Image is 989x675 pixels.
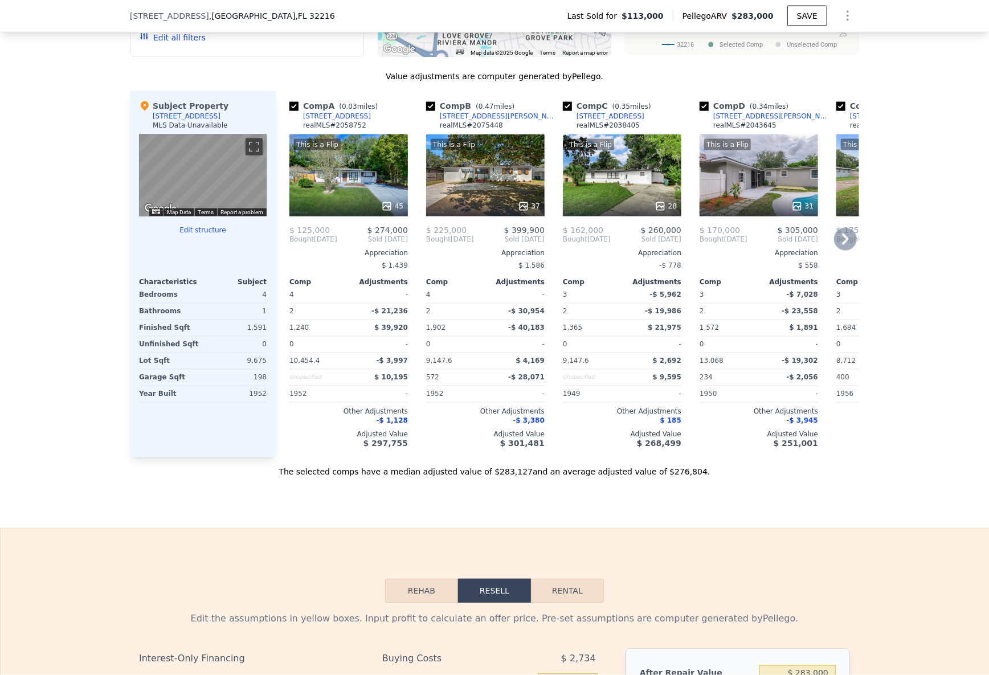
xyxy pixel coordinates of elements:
[474,235,545,244] span: Sold [DATE]
[700,407,818,416] div: Other Adjustments
[367,226,408,235] span: $ 274,000
[488,386,545,402] div: -
[381,201,403,212] div: 45
[426,304,483,320] div: 2
[377,357,408,365] span: -$ 3,997
[700,341,704,349] span: 0
[753,103,768,111] span: 0.34
[139,304,201,320] div: Bathrooms
[426,324,446,332] span: 1,902
[839,30,847,38] text: 25
[577,112,644,121] div: [STREET_ADDRESS]
[836,386,893,402] div: 1956
[700,235,747,244] div: [DATE]
[516,357,545,365] span: $ 4,169
[139,612,850,625] div: Edit the assumptions in yellow boxes. Input profit to calculate an offer price. Pre-set assumptio...
[289,278,349,287] div: Comp
[761,337,818,353] div: -
[790,324,818,332] span: $ 1,891
[289,248,408,257] div: Appreciation
[787,291,818,299] span: -$ 7,028
[351,287,408,303] div: -
[563,357,589,365] span: 9,147.6
[426,112,558,121] a: [STREET_ADDRESS][PERSON_NAME]
[782,357,818,365] span: -$ 19,302
[700,235,724,244] span: Bought
[351,337,408,353] div: -
[531,579,604,603] button: Rental
[289,304,346,320] div: 2
[508,324,545,332] span: -$ 40,183
[374,324,408,332] span: $ 39,920
[289,226,330,235] span: $ 125,000
[289,341,294,349] span: 0
[431,139,477,150] div: This is a Flip
[577,121,640,130] div: realMLS # 2038405
[700,386,757,402] div: 1950
[488,337,545,353] div: -
[130,71,859,82] div: Value adjustments are computer generated by Pellego .
[167,208,191,216] button: Map Data
[205,386,267,402] div: 1952
[139,134,267,216] div: Street View
[836,430,955,439] div: Adjusted Value
[289,407,408,416] div: Other Adjustments
[700,248,818,257] div: Appreciation
[563,235,587,244] span: Bought
[513,417,545,425] span: -$ 3,380
[139,370,201,386] div: Garage Sqft
[791,201,814,212] div: 31
[485,278,545,287] div: Adjustments
[440,121,503,130] div: realMLS # 2075448
[745,103,793,111] span: ( miles)
[382,261,408,269] span: $ 1,439
[426,235,474,244] div: [DATE]
[700,304,757,320] div: 2
[426,430,545,439] div: Adjusted Value
[615,103,630,111] span: 0.35
[700,430,818,439] div: Adjusted Value
[624,386,681,402] div: -
[563,370,620,386] div: Unspecified
[205,287,267,303] div: 4
[641,226,681,235] span: $ 260,000
[381,42,418,57] img: Google
[142,202,179,216] img: Google
[611,235,681,244] span: Sold [DATE]
[836,407,955,416] div: Other Adjustments
[677,41,694,48] text: 32216
[563,278,622,287] div: Comp
[385,579,458,603] button: Rehab
[563,407,681,416] div: Other Adjustments
[337,235,408,244] span: Sold [DATE]
[841,139,888,150] div: This is a Flip
[836,112,918,121] a: [STREET_ADDRESS]
[426,248,545,257] div: Appreciation
[488,287,545,303] div: -
[563,100,656,112] div: Comp C
[471,50,533,56] span: Map data ©2025 Google
[139,226,267,235] button: Edit structure
[500,439,545,448] span: $ 301,481
[289,112,371,121] a: [STREET_ADDRESS]
[289,324,309,332] span: 1,240
[295,11,334,21] span: , FL 32216
[836,100,929,112] div: Comp E
[700,324,719,332] span: 1,572
[205,304,267,320] div: 1
[747,235,818,244] span: Sold [DATE]
[659,261,681,269] span: -$ 778
[622,278,681,287] div: Adjustments
[203,278,267,287] div: Subject
[381,42,418,57] a: Open this area in Google Maps (opens a new window)
[334,103,382,111] span: ( miles)
[289,370,346,386] div: Unspecified
[139,278,203,287] div: Characteristics
[759,278,818,287] div: Adjustments
[205,320,267,336] div: 1,591
[139,320,201,336] div: Finished Sqft
[850,121,913,130] div: realMLS # 2047196
[508,374,545,382] span: -$ 28,071
[561,648,596,669] span: $ 2,734
[540,50,555,56] a: Terms (opens in new tab)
